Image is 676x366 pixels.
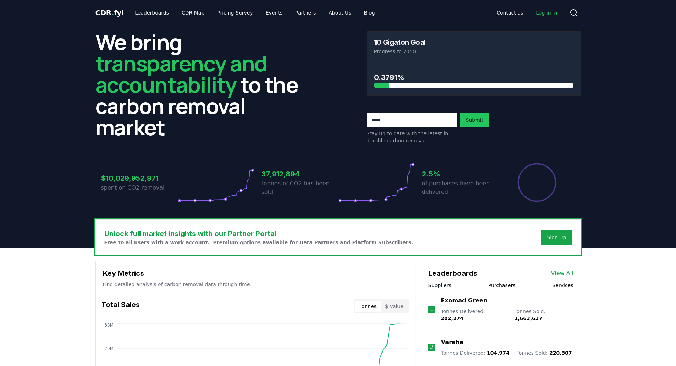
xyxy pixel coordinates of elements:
p: Tonnes Sold : [514,308,573,322]
span: CDR fyi [95,9,124,17]
button: Purchasers [488,282,516,289]
a: Exomad Green [441,296,487,305]
a: Log in [530,6,564,19]
p: Free to all users with a work account. Premium options available for Data Partners and Platform S... [104,239,413,246]
p: 1 [430,305,433,313]
nav: Main [491,6,564,19]
p: spent on CO2 removal [101,184,178,192]
button: $ Value [381,301,408,312]
span: 202,274 [441,316,463,321]
p: Tonnes Sold : [517,349,572,356]
h3: 0.3791% [374,72,573,83]
span: . [111,9,114,17]
h3: $10,029,952,971 [101,173,178,184]
a: Blog [358,6,381,19]
a: Contact us [491,6,529,19]
p: 2 [430,343,434,351]
p: of purchases have been delivered [422,179,499,196]
a: CDR Map [176,6,210,19]
tspan: 38M [104,323,114,328]
a: Varaha [441,338,463,346]
p: Tonnes Delivered : [441,349,510,356]
tspan: 29M [104,346,114,351]
p: Progress to 2050 [374,48,573,55]
button: Services [552,282,573,289]
a: Pricing Survey [211,6,258,19]
div: Percentage of sales delivered [517,163,557,202]
h2: We bring to the carbon removal market [95,31,310,138]
a: About Us [323,6,357,19]
button: Sign Up [541,230,572,245]
a: Events [260,6,288,19]
a: CDR.fyi [95,8,124,18]
span: Log in [536,9,558,16]
h3: 37,912,894 [262,169,338,179]
span: 104,974 [487,350,510,356]
h3: 10 Gigaton Goal [374,39,426,46]
a: Leaderboards [129,6,175,19]
button: Tonnes [355,301,381,312]
p: Tonnes Delivered : [441,308,507,322]
h3: Leaderboards [428,268,477,279]
span: 1,663,637 [514,316,542,321]
p: tonnes of CO2 has been sold [262,179,338,196]
a: Partners [290,6,321,19]
a: Sign Up [547,234,566,241]
p: Find detailed analysis of carbon removal data through time. [103,281,408,288]
span: transparency and accountability [95,49,267,99]
span: 220,307 [549,350,572,356]
h3: Key Metrics [103,268,408,279]
nav: Main [129,6,380,19]
h3: 2.5% [422,169,499,179]
h3: Unlock full market insights with our Partner Portal [104,228,413,239]
p: Stay up to date with the latest in durable carbon removal. [367,130,457,144]
button: Suppliers [428,282,451,289]
h3: Total Sales [101,299,140,313]
button: Submit [460,113,489,127]
a: View All [551,269,573,278]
